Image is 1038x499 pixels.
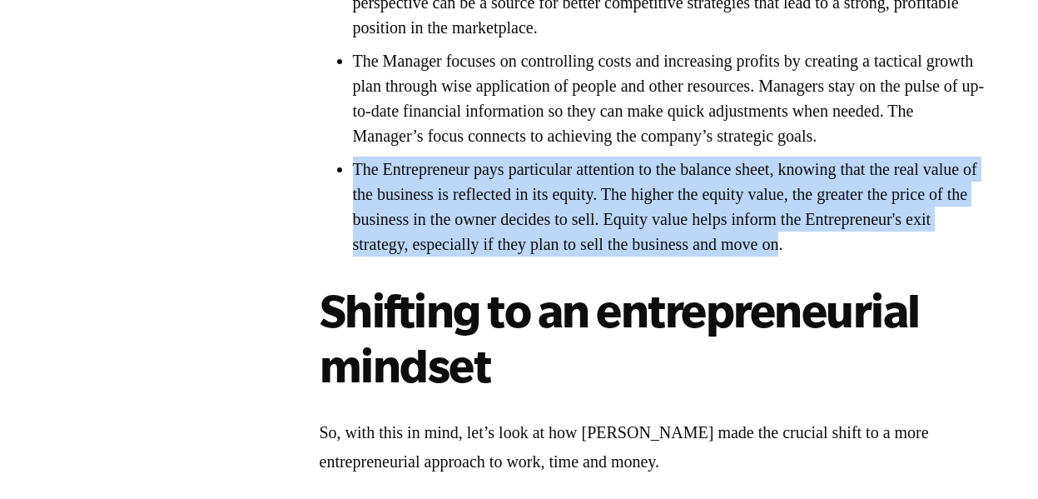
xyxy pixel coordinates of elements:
p: So, with this in mind, let’s look at how [PERSON_NAME] made the crucial shift to a more entrepren... [320,418,986,477]
li: The Manager focuses on controlling costs and increasing profits by creating a tactical growth pla... [353,48,986,148]
strong: Shifting to an entrepreneurial mindset [320,284,920,391]
iframe: Chat Widget [955,419,1038,499]
li: The Entrepreneur pays particular attention to the balance sheet, knowing that the real value of t... [353,157,986,257]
